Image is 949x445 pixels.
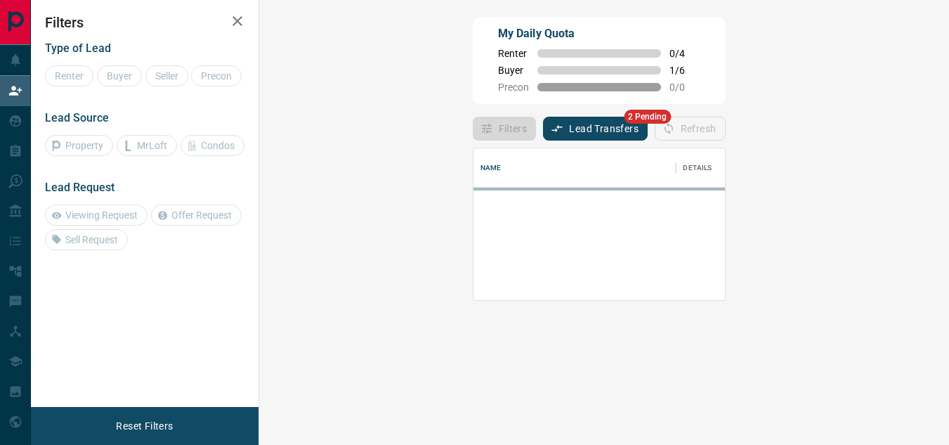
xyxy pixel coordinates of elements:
span: 1 / 6 [669,65,700,76]
span: Lead Request [45,181,114,194]
span: 0 / 4 [669,48,700,59]
div: Name [473,148,676,188]
h2: Filters [45,14,244,31]
span: 0 / 0 [669,82,700,93]
span: Lead Source [45,111,109,124]
span: Type of Lead [45,41,111,55]
span: Precon [498,82,529,93]
div: Name [480,148,502,188]
p: My Daily Quota [498,25,700,42]
button: Reset Filters [107,414,182,438]
span: Buyer [498,65,529,76]
span: 2 Pending [624,110,671,124]
button: Lead Transfers [543,117,648,141]
div: Details [683,148,712,188]
span: Renter [498,48,529,59]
